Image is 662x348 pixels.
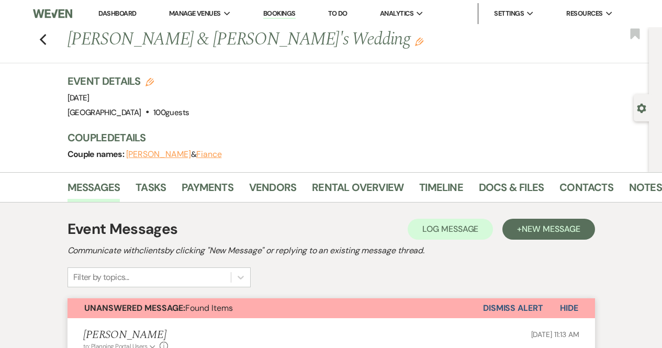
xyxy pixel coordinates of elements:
[494,8,524,19] span: Settings
[68,27,529,52] h1: [PERSON_NAME] & [PERSON_NAME]'s Wedding
[566,8,602,19] span: Resources
[68,298,483,318] button: Unanswered Message:Found Items
[422,223,478,234] span: Log Message
[68,130,639,145] h3: Couple Details
[419,179,463,202] a: Timeline
[126,150,191,159] button: [PERSON_NAME]
[33,3,72,25] img: Weven Logo
[479,179,544,202] a: Docs & Files
[98,9,136,18] a: Dashboard
[68,74,189,88] h3: Event Details
[543,298,595,318] button: Hide
[68,93,89,103] span: [DATE]
[153,107,189,118] span: 100 guests
[136,179,166,202] a: Tasks
[263,9,296,19] a: Bookings
[68,107,141,118] span: [GEOGRAPHIC_DATA]
[169,8,221,19] span: Manage Venues
[560,302,578,313] span: Hide
[629,179,662,202] a: Notes
[68,149,126,160] span: Couple names:
[312,179,403,202] a: Rental Overview
[328,9,347,18] a: To Do
[522,223,580,234] span: New Message
[68,244,595,257] h2: Communicate with clients by clicking "New Message" or replying to an existing message thread.
[559,179,613,202] a: Contacts
[415,37,423,46] button: Edit
[408,219,493,240] button: Log Message
[84,302,233,313] span: Found Items
[531,330,579,339] span: [DATE] 11:13 AM
[73,271,129,284] div: Filter by topics...
[84,302,185,313] strong: Unanswered Message:
[502,219,594,240] button: +New Message
[196,150,222,159] button: Fiance
[249,179,296,202] a: Vendors
[637,103,646,113] button: Open lead details
[126,149,222,160] span: &
[68,218,178,240] h1: Event Messages
[182,179,233,202] a: Payments
[68,179,120,202] a: Messages
[483,298,543,318] button: Dismiss Alert
[83,329,169,342] h5: [PERSON_NAME]
[380,8,413,19] span: Analytics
